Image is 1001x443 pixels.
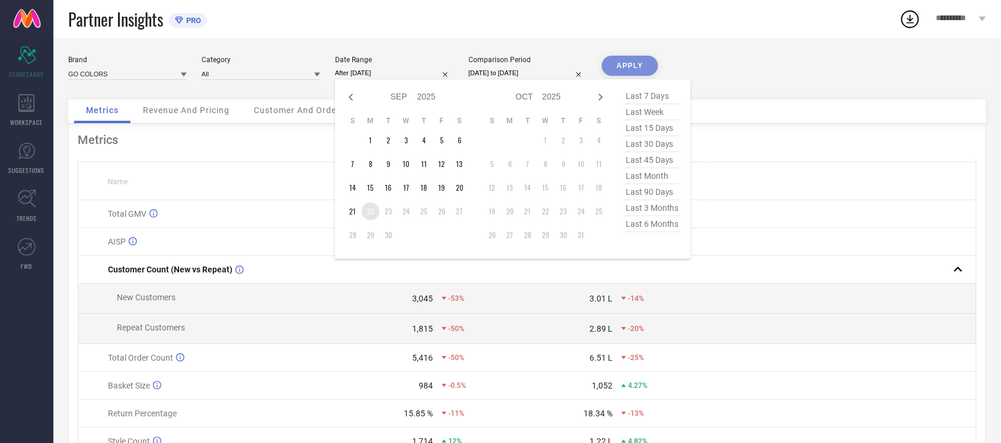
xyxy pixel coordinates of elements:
[623,152,682,168] span: last 45 days
[572,116,590,126] th: Friday
[554,203,572,220] td: Thu Oct 23 2025
[451,116,468,126] th: Saturday
[554,226,572,244] td: Thu Oct 30 2025
[362,226,380,244] td: Mon Sep 29 2025
[451,155,468,173] td: Sat Sep 13 2025
[501,203,519,220] td: Mon Oct 20 2025
[448,294,464,303] span: -53%
[397,116,415,126] th: Wednesday
[108,409,177,418] span: Return Percentage
[108,178,127,186] span: Name
[519,226,537,244] td: Tue Oct 28 2025
[519,179,537,197] td: Tue Oct 14 2025
[590,131,608,149] td: Sat Oct 04 2025
[183,16,201,25] span: PRO
[108,353,173,362] span: Total Order Count
[451,203,468,220] td: Sat Sep 27 2025
[519,116,537,126] th: Tuesday
[9,70,44,79] span: SCORECARDS
[108,265,232,274] span: Customer Count (New vs Repeat)
[68,7,163,31] span: Partner Insights
[623,200,682,216] span: last 3 months
[117,293,176,302] span: New Customers
[590,203,608,220] td: Sat Oct 25 2025
[468,67,587,79] input: Select comparison period
[483,155,501,173] td: Sun Oct 05 2025
[433,179,451,197] td: Fri Sep 19 2025
[451,131,468,149] td: Sat Sep 06 2025
[362,116,380,126] th: Monday
[143,105,229,115] span: Revenue And Pricing
[412,353,433,362] div: 5,416
[380,179,397,197] td: Tue Sep 16 2025
[108,237,126,246] span: AISP
[344,90,358,104] div: Previous month
[448,354,464,362] span: -50%
[590,155,608,173] td: Sat Oct 11 2025
[397,179,415,197] td: Wed Sep 17 2025
[554,116,572,126] th: Thursday
[433,116,451,126] th: Friday
[554,179,572,197] td: Thu Oct 16 2025
[433,155,451,173] td: Fri Sep 12 2025
[501,226,519,244] td: Mon Oct 27 2025
[344,116,362,126] th: Sunday
[483,179,501,197] td: Sun Oct 12 2025
[537,226,554,244] td: Wed Oct 29 2025
[623,88,682,104] span: last 7 days
[419,381,433,390] div: 984
[501,179,519,197] td: Mon Oct 13 2025
[628,325,644,333] span: -20%
[202,56,320,64] div: Category
[623,136,682,152] span: last 30 days
[448,381,466,390] span: -0.5%
[380,203,397,220] td: Tue Sep 23 2025
[448,409,464,418] span: -11%
[397,155,415,173] td: Wed Sep 10 2025
[554,155,572,173] td: Thu Oct 09 2025
[584,409,613,418] div: 18.34 %
[415,179,433,197] td: Thu Sep 18 2025
[572,179,590,197] td: Fri Oct 17 2025
[380,155,397,173] td: Tue Sep 09 2025
[900,8,921,30] div: Open download list
[344,203,362,220] td: Sun Sep 21 2025
[451,179,468,197] td: Sat Sep 20 2025
[335,56,454,64] div: Date Range
[344,226,362,244] td: Sun Sep 28 2025
[589,353,613,362] div: 6.51 L
[537,203,554,220] td: Wed Oct 22 2025
[592,381,613,390] div: 1,052
[117,323,185,332] span: Repeat Customers
[380,226,397,244] td: Tue Sep 30 2025
[572,155,590,173] td: Fri Oct 10 2025
[108,209,146,219] span: Total GMV
[594,90,608,104] div: Next month
[344,155,362,173] td: Sun Sep 07 2025
[537,131,554,149] td: Wed Oct 01 2025
[628,294,644,303] span: -14%
[380,116,397,126] th: Tuesday
[483,226,501,244] td: Sun Oct 26 2025
[362,179,380,197] td: Mon Sep 15 2025
[554,131,572,149] td: Thu Oct 02 2025
[412,324,433,333] div: 1,815
[519,155,537,173] td: Tue Oct 07 2025
[628,409,644,418] span: -13%
[501,116,519,126] th: Monday
[519,203,537,220] td: Tue Oct 21 2025
[628,381,648,390] span: 4.27%
[623,168,682,184] span: last month
[17,214,37,223] span: TRENDS
[362,203,380,220] td: Mon Sep 22 2025
[433,131,451,149] td: Fri Sep 05 2025
[623,184,682,200] span: last 90 days
[483,203,501,220] td: Sun Oct 19 2025
[448,325,464,333] span: -50%
[9,166,45,175] span: SUGGESTIONS
[335,67,454,79] input: Select date range
[21,262,33,271] span: FWD
[68,56,187,64] div: Brand
[415,116,433,126] th: Thursday
[415,155,433,173] td: Thu Sep 11 2025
